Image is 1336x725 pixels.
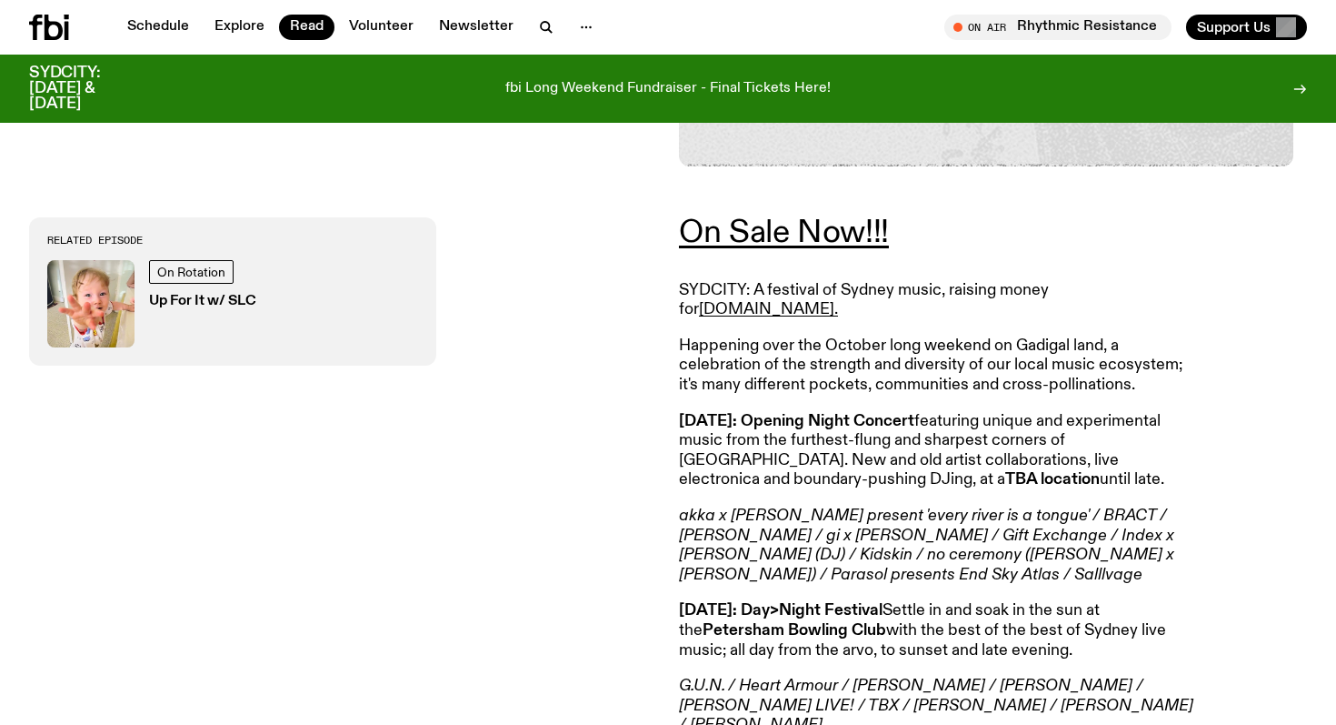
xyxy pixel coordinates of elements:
a: Volunteer [338,15,424,40]
p: SYDCITY: A festival of Sydney music, raising money for [679,281,1202,320]
a: Schedule [116,15,200,40]
strong: [DATE]: Day>Night Festival [679,602,882,619]
p: fbi Long Weekend Fundraiser - Final Tickets Here! [505,81,831,97]
strong: Petersham Bowling Club [703,622,886,639]
h3: SYDCITY: [DATE] & [DATE] [29,65,145,112]
strong: [DATE]: Opening Night Concert [679,413,914,429]
button: Support Us [1186,15,1307,40]
p: Settle in and soak in the sun at the with the best of the best of Sydney live music; all day from... [679,601,1202,660]
a: [DOMAIN_NAME]. [699,301,838,317]
button: On AirRhythmic Resistance [944,15,1171,40]
a: Read [279,15,334,40]
h3: Up For It w/ SLC [149,295,256,308]
strong: TBA location [1005,471,1100,488]
h3: Related Episode [47,236,418,246]
p: featuring unique and experimental music from the furthest-flung and sharpest corners of [GEOGRAPH... [679,412,1202,490]
a: On Sale Now!!! [679,216,889,249]
p: Happening over the October long weekend on Gadigal land, a celebration of the strength and divers... [679,337,1202,396]
img: baby slc [47,260,135,347]
a: Explore [204,15,275,40]
a: Newsletter [428,15,524,40]
a: baby slcOn RotationUp For It w/ SLC [47,260,418,347]
em: akka x [PERSON_NAME] present 'every river is a tongue' / BRACT / [PERSON_NAME] / gi x [PERSON_NAM... [679,508,1174,583]
span: Support Us [1197,19,1271,35]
